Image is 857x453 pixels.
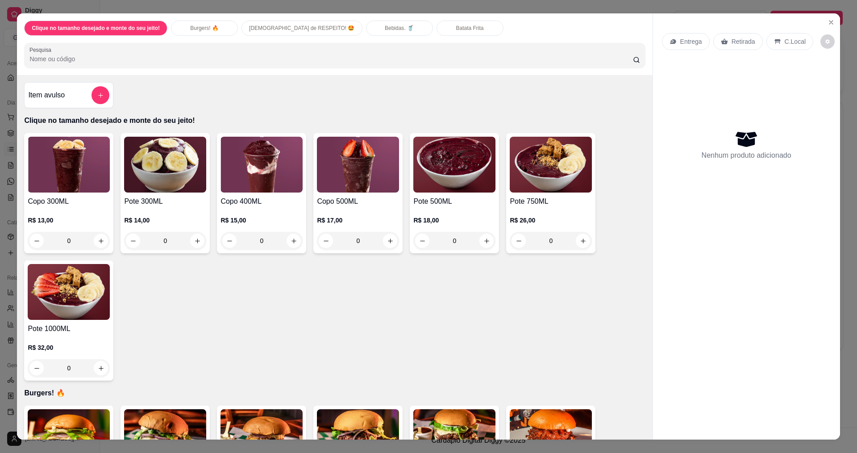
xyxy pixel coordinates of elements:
[510,137,592,193] img: product-image
[317,216,399,225] p: R$ 17,00
[413,216,495,225] p: R$ 18,00
[28,137,110,193] img: product-image
[28,323,110,334] h4: Pote 1000ML
[124,137,206,193] img: product-image
[820,34,835,49] button: decrease-product-quantity
[785,37,806,46] p: C.Local
[28,264,110,320] img: product-image
[456,25,483,32] p: Batata Frita
[29,55,632,63] input: Pesquisa
[385,25,414,32] p: Bebidas. 🥤
[124,216,206,225] p: R$ 14,00
[220,196,303,207] h4: Copo 400ML
[702,150,791,161] p: Nenhum produto adicionado
[510,196,592,207] h4: Pote 750ML
[32,25,160,32] p: Clique no tamanho desejado e monte do seu jeito!
[28,196,110,207] h4: Copo 300ML
[680,37,702,46] p: Entrega
[124,196,206,207] h4: Pote 300ML
[92,86,109,104] button: add-separate-item
[24,388,645,398] p: Burgers! 🔥
[510,216,592,225] p: R$ 26,00
[24,115,645,126] p: Clique no tamanho desejado e monte do seu jeito!
[317,196,399,207] h4: Copo 500ML
[413,137,495,193] img: product-image
[220,216,303,225] p: R$ 15,00
[824,15,838,29] button: Close
[220,137,303,193] img: product-image
[317,137,399,193] img: product-image
[28,216,110,225] p: R$ 13,00
[732,37,755,46] p: Retirada
[190,25,219,32] p: Burgers! 🔥
[29,46,54,54] label: Pesquisa
[249,25,354,32] p: [DEMOGRAPHIC_DATA] de RESPEITO! 🤩
[413,196,495,207] h4: Pote 500ML
[28,343,110,352] p: R$ 32,00
[28,90,65,101] h4: Item avulso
